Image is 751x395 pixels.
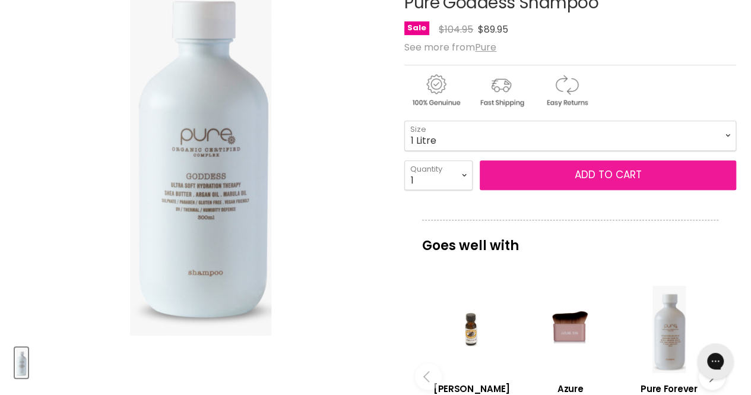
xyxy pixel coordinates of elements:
[422,220,718,259] p: Goes well with
[535,72,598,109] img: returns.gif
[475,40,496,54] a: Pure
[404,160,473,190] select: Quantity
[480,160,736,190] button: Add to cart
[15,347,28,378] button: Pure Goddess Shampoo
[404,40,496,54] span: See more from
[478,23,508,36] span: $89.95
[404,21,429,35] span: Sale
[692,339,739,383] iframe: Gorgias live chat messenger
[16,349,27,377] img: Pure Goddess Shampoo
[13,344,388,378] div: Product thumbnails
[404,72,467,109] img: genuine.gif
[575,168,642,182] span: Add to cart
[439,23,473,36] span: $104.95
[470,72,533,109] img: shipping.gif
